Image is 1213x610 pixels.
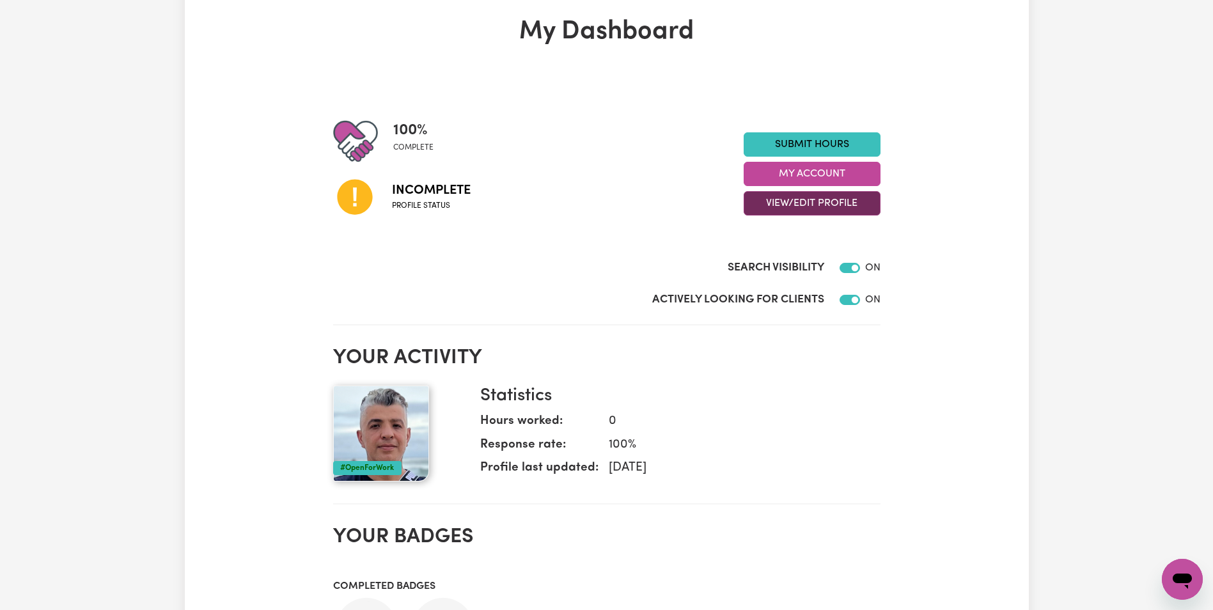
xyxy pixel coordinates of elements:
button: My Account [744,162,880,186]
dd: 0 [599,412,870,431]
dd: [DATE] [599,459,870,478]
button: View/Edit Profile [744,191,880,215]
label: Actively Looking for Clients [652,292,824,308]
iframe: Button to launch messaging window, conversation in progress [1162,559,1203,600]
div: #OpenForWork [333,461,402,475]
h1: My Dashboard [333,17,880,47]
dt: Response rate: [480,436,599,460]
a: Submit Hours [744,132,880,157]
label: Search Visibility [728,260,824,276]
h3: Statistics [480,386,870,407]
span: Profile status [392,200,471,212]
h2: Your activity [333,346,880,370]
div: Profile completeness: 100% [393,119,444,164]
span: Incomplete [392,181,471,200]
img: Your profile picture [333,386,429,481]
h3: Completed badges [333,581,880,593]
dd: 100 % [599,436,870,455]
span: 100 % [393,119,434,142]
span: ON [865,263,880,273]
dt: Hours worked: [480,412,599,436]
dt: Profile last updated: [480,459,599,483]
span: ON [865,295,880,305]
h2: Your badges [333,525,880,549]
span: complete [393,142,434,153]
